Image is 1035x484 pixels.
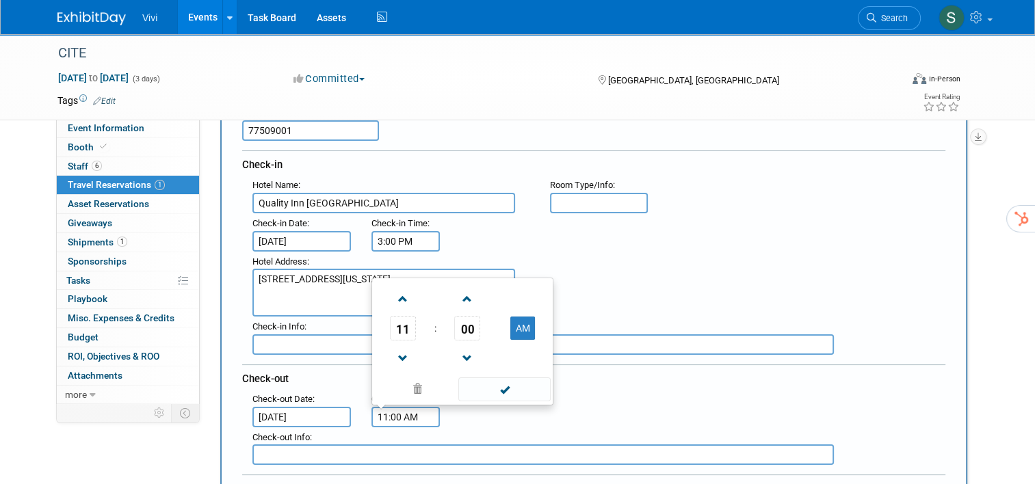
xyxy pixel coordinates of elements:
[858,6,921,30] a: Search
[252,256,309,267] small: :
[65,389,87,400] span: more
[142,12,157,23] span: Vivi
[57,386,199,404] a: more
[57,157,199,176] a: Staff6
[432,316,439,340] td: :
[608,75,779,85] span: [GEOGRAPHIC_DATA], [GEOGRAPHIC_DATA]
[93,96,116,106] a: Edit
[57,138,199,157] a: Booth
[68,312,174,323] span: Misc. Expenses & Credits
[87,72,100,83] span: to
[57,271,199,290] a: Tasks
[252,432,312,442] small: :
[252,321,306,332] small: :
[68,237,127,247] span: Shipments
[928,74,960,84] div: In-Person
[390,281,416,316] a: Increment Hour
[876,13,908,23] span: Search
[390,340,416,375] a: Decrement Hour
[939,5,965,31] img: Sandra Wimer
[155,180,165,190] span: 1
[68,351,159,362] span: ROI, Objectives & ROO
[92,161,102,171] span: 6
[57,290,199,308] a: Playbook
[550,180,613,190] span: Room Type/Info
[375,380,460,399] a: Clear selection
[100,143,107,150] i: Booth reservation complete
[57,214,199,232] a: Giveaways
[57,233,199,252] a: Shipments1
[57,309,199,327] a: Misc. Expenses & Credits
[172,404,200,422] td: Toggle Event Tabs
[390,316,416,340] span: Pick Hour
[57,252,199,271] a: Sponsorships
[371,218,428,228] span: Check-in Time
[68,217,112,228] span: Giveaways
[57,366,199,385] a: Attachments
[252,256,307,267] span: Hotel Address
[148,404,172,422] td: Personalize Event Tab Strip
[53,41,884,66] div: CITE
[57,176,199,194] a: Travel Reservations1
[57,119,199,137] a: Event Information
[131,75,160,83] span: (3 days)
[252,394,315,404] small: :
[68,370,122,381] span: Attachments
[68,161,102,172] span: Staff
[458,381,552,400] a: Done
[252,218,307,228] span: Check-in Date
[289,72,370,86] button: Committed
[913,73,926,84] img: Format-Inperson.png
[242,373,289,385] span: Check-out
[550,180,615,190] small: :
[57,94,116,107] td: Tags
[510,317,535,340] button: AM
[117,237,127,247] span: 1
[68,142,109,152] span: Booth
[242,159,283,171] span: Check-in
[57,347,199,366] a: ROI, Objectives & ROO
[66,275,90,286] span: Tasks
[57,12,126,25] img: ExhibitDay
[454,340,480,375] a: Decrement Minute
[68,332,99,342] span: Budget
[57,72,129,84] span: [DATE] [DATE]
[68,198,149,209] span: Asset Reservations
[8,5,683,20] body: Rich Text Area. Press ALT-0 for help.
[827,71,960,92] div: Event Format
[57,195,199,213] a: Asset Reservations
[252,180,300,190] small: :
[252,432,310,442] span: Check-out Info
[68,179,165,190] span: Travel Reservations
[252,218,309,228] small: :
[68,122,144,133] span: Event Information
[252,394,313,404] span: Check-out Date
[454,316,480,340] span: Pick Minute
[371,218,430,228] small: :
[252,321,304,332] span: Check-in Info
[923,94,960,100] div: Event Rating
[454,281,480,316] a: Increment Minute
[57,328,199,347] a: Budget
[252,180,298,190] span: Hotel Name
[68,256,127,267] span: Sponsorships
[68,293,107,304] span: Playbook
